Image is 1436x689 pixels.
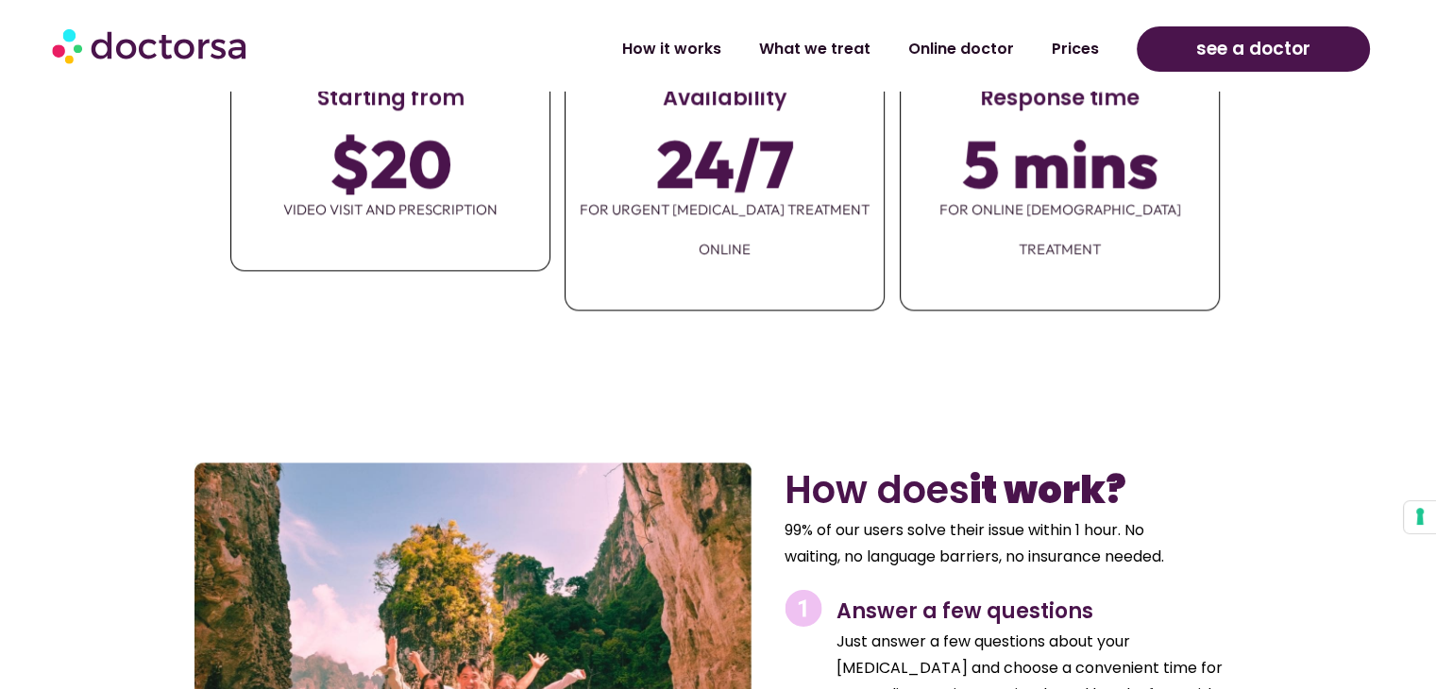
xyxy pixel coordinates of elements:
b: it work? [970,463,1126,516]
h3: Availability [566,83,884,113]
span: 5 mins [961,137,1157,190]
h3: Response time [901,83,1219,113]
a: Online doctor [889,27,1033,71]
a: see a doctor [1137,26,1370,72]
span: for ONLINE [DEMOGRAPHIC_DATA] TREATMENT [901,190,1219,269]
span: see a doctor [1196,34,1310,64]
span: $20 [329,137,452,190]
span: Answer a few questions [836,597,1093,626]
span: 24/7 [656,137,794,190]
a: Prices [1033,27,1118,71]
a: How it works [603,27,740,71]
nav: Menu [379,27,1118,71]
span: video visit and prescription [231,190,549,229]
h3: Starting from [231,83,549,113]
p: 99% of our users solve their issue within 1 hour. No waiting, no language barriers, no insurance ... [785,517,1191,570]
h2: How does [785,467,1237,513]
a: What we treat [740,27,889,71]
span: for urgent [MEDICAL_DATA] TREATMENT online [566,190,884,269]
button: Your consent preferences for tracking technologies [1404,501,1436,533]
